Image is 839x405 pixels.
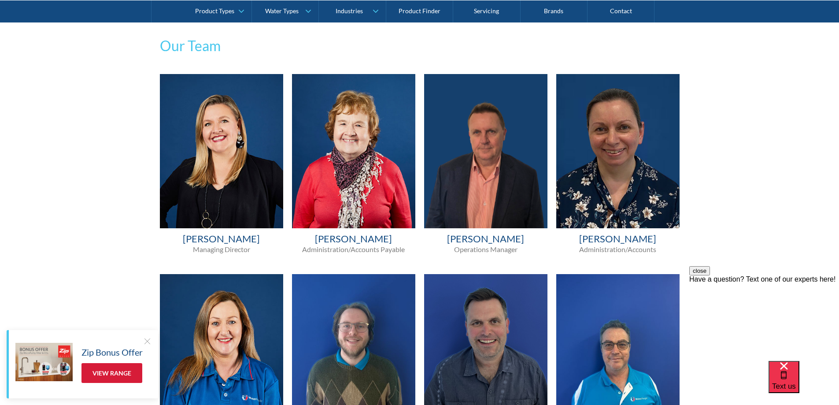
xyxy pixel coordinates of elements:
h5: Zip Bonus Offer [81,346,143,359]
h4: [PERSON_NAME] [556,233,680,245]
img: Lily Vincitorio [556,74,680,228]
h4: [PERSON_NAME] [292,233,415,245]
img: Melissa Croxford [160,74,283,228]
div: Water Types [265,7,299,15]
h2: Our Team [160,35,680,56]
iframe: podium webchat widget bubble [769,361,839,405]
iframe: podium webchat widget prompt [689,266,839,372]
p: Administration/Accounts [556,245,680,254]
img: Rosemary Pendlebury [292,74,415,228]
p: Managing Director [160,245,283,254]
img: Mike Evans [424,74,547,228]
a: View Range [81,363,142,383]
p: Administration/Accounts Payable [292,245,415,254]
div: Product Types [195,7,234,15]
p: Operations Manager [424,245,547,254]
h4: [PERSON_NAME] [424,233,547,245]
div: Industries [336,7,363,15]
h4: [PERSON_NAME] [160,233,283,245]
img: Zip Bonus Offer [15,343,73,381]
